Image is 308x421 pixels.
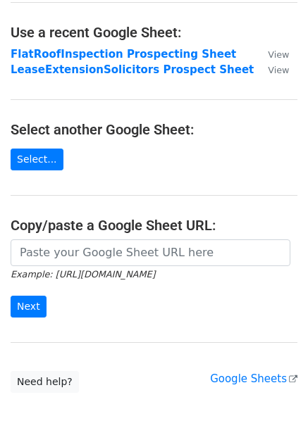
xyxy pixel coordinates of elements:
a: Need help? [11,371,79,393]
a: LeaseExtensionSolicitors Prospect Sheet [11,63,254,76]
small: Example: [URL][DOMAIN_NAME] [11,269,155,279]
input: Next [11,296,47,318]
input: Paste your Google Sheet URL here [11,239,290,266]
a: View [254,48,289,61]
h4: Copy/paste a Google Sheet URL: [11,217,297,234]
h4: Select another Google Sheet: [11,121,297,138]
a: Select... [11,149,63,170]
a: Google Sheets [210,372,297,385]
small: View [268,49,289,60]
a: FlatRoofInspection Prospecting Sheet [11,48,236,61]
small: View [268,65,289,75]
h4: Use a recent Google Sheet: [11,24,297,41]
a: View [254,63,289,76]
